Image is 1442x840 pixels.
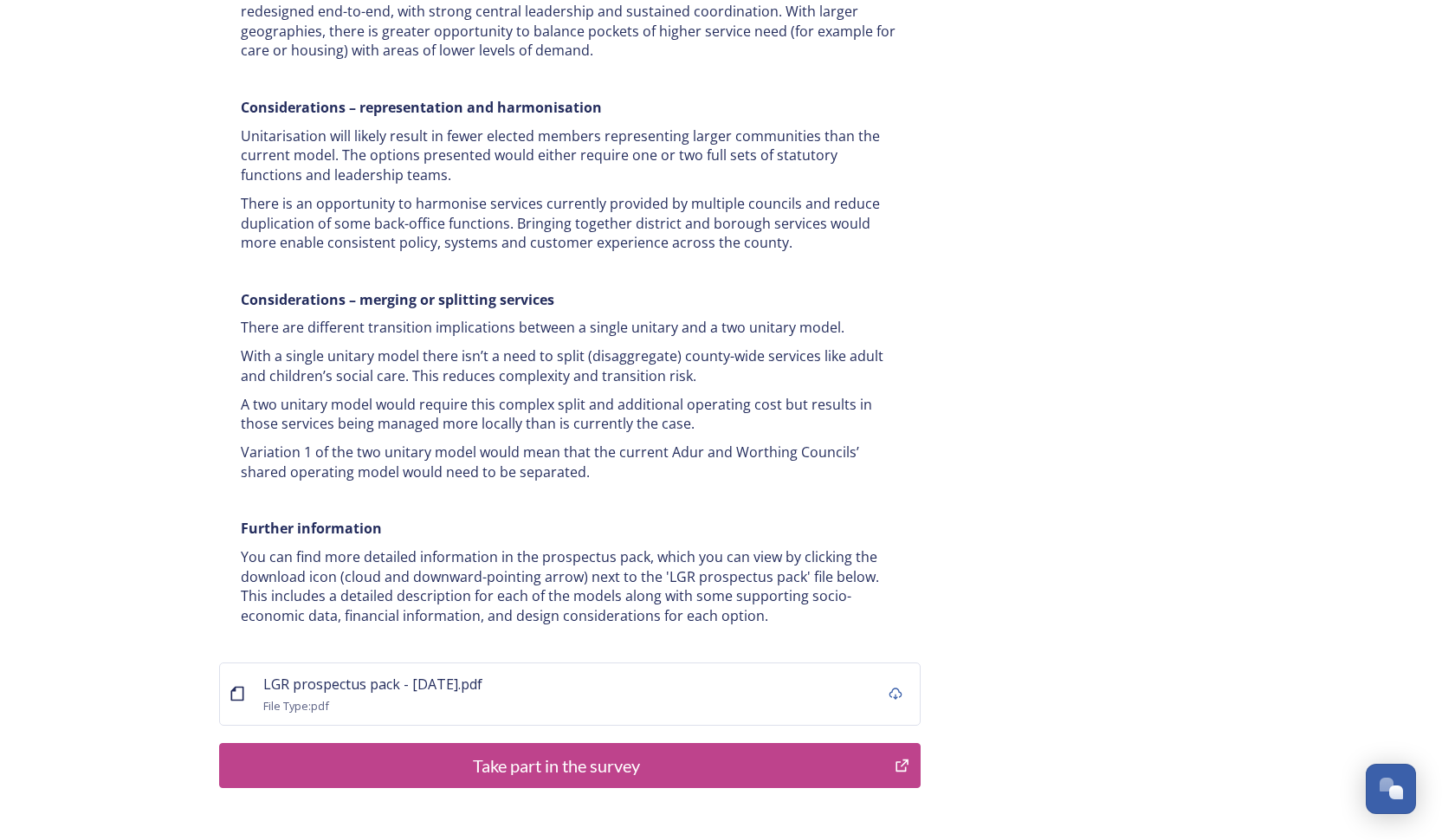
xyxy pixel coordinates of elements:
[241,318,899,338] p: There are different transition implications between a single unitary and a two unitary model.
[241,194,899,253] p: There is an opportunity to harmonise services currently provided by multiple councils and reduce ...
[241,443,899,481] p: Variation 1 of the two unitary model would mean that the current Adur and Worthing Councils’ shar...
[241,395,899,434] p: A two unitary model would require this complex split and additional operating cost but results in...
[1366,764,1416,814] button: Open Chat
[241,126,899,185] p: Unitarisation will likely result in fewer elected members representing larger communities than th...
[241,547,899,626] p: You can find more detailed information in the prospectus pack, which you can view by clicking the...
[241,290,554,309] strong: Considerations – merging or splitting services
[229,753,886,779] div: Take part in the survey
[263,673,482,694] a: LGR prospectus pack - [DATE].pdf
[241,519,382,538] strong: Further information
[241,98,602,117] strong: Considerations – representation and harmonisation
[241,346,899,385] p: With a single unitary model there isn’t a need to split (disaggregate) county-wide services like ...
[263,675,482,694] span: LGR prospectus pack - [DATE].pdf
[219,743,921,788] button: Take part in the survey
[263,698,329,714] span: File Type: pdf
